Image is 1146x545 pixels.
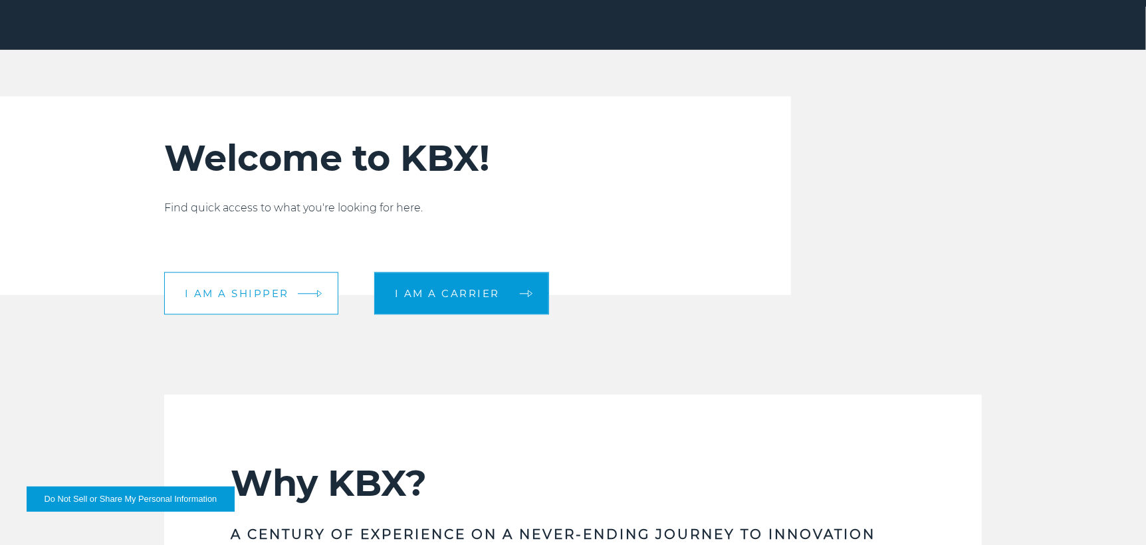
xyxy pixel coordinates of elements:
img: arrow [317,290,322,297]
a: I am a carrier arrow arrow [374,272,549,315]
h2: Why KBX? [231,461,915,505]
span: I am a shipper [185,288,289,298]
button: Do Not Sell or Share My Personal Information [27,487,235,512]
a: I am a shipper arrow arrow [164,272,338,315]
span: I am a carrier [395,288,500,298]
h2: Welcome to KBX! [164,136,680,180]
h3: A CENTURY OF EXPERIENCE ON A NEVER-ENDING JOURNEY TO INNOVATION [231,525,915,544]
p: Find quick access to what you're looking for here. [164,200,680,216]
